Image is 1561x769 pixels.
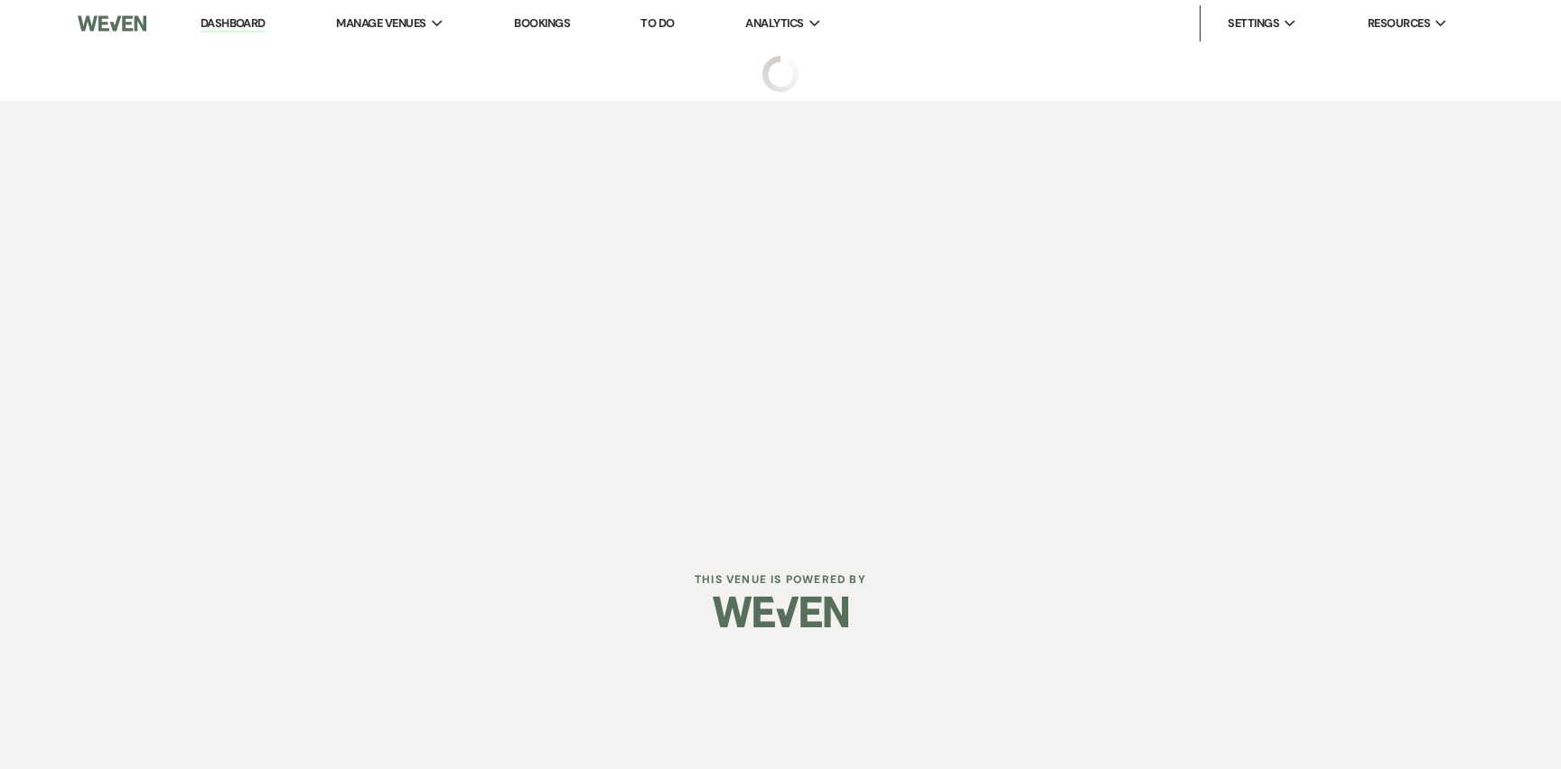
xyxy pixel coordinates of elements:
img: Weven Logo [713,580,848,644]
span: Settings [1228,14,1279,32]
span: Manage Venues [336,14,425,32]
a: Bookings [514,15,570,31]
a: To Do [640,15,674,31]
img: Weven Logo [78,5,146,42]
span: Resources [1368,14,1430,32]
span: Analytics [745,14,803,32]
img: loading spinner [762,56,799,92]
a: Dashboard [201,15,266,32]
